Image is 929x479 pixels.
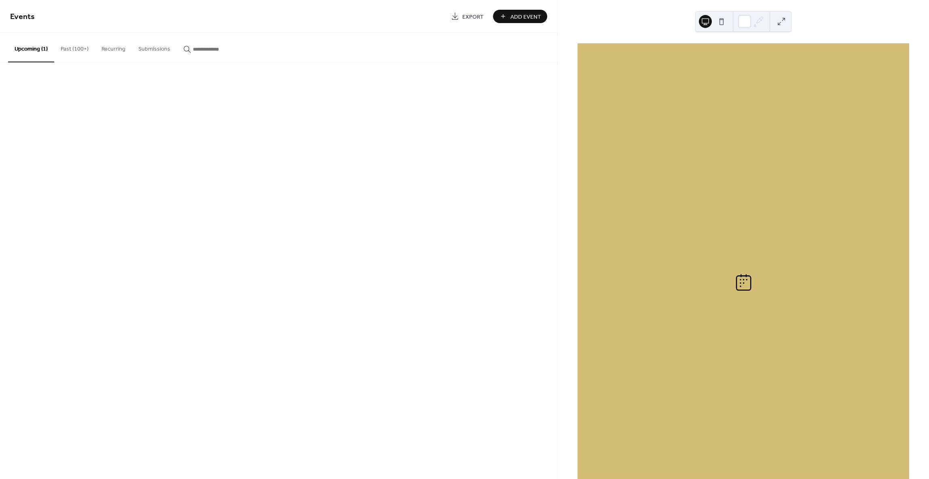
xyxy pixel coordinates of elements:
[10,9,35,25] span: Events
[132,33,177,62] button: Submissions
[8,33,54,62] button: Upcoming (1)
[445,10,490,23] a: Export
[54,33,95,62] button: Past (100+)
[95,33,132,62] button: Recurring
[462,13,484,21] span: Export
[493,10,547,23] button: Add Event
[510,13,541,21] span: Add Event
